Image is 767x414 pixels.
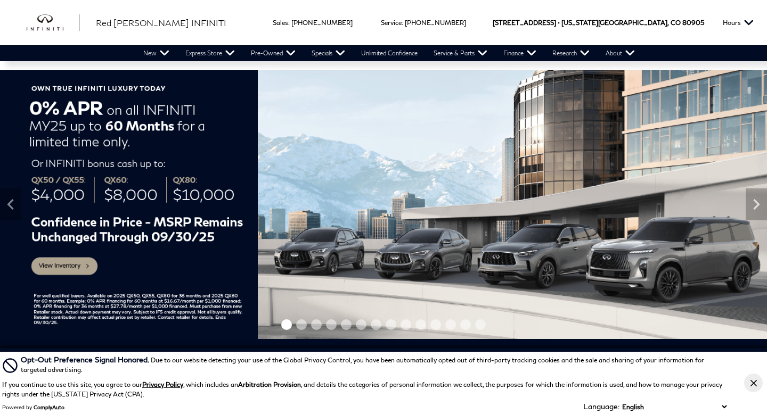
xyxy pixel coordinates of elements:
[238,380,301,388] strong: Arbitration Provision
[135,45,643,61] nav: Main Navigation
[2,380,722,398] p: If you continue to use this site, you agree to our , which includes an , and details the categori...
[493,19,704,27] a: [STREET_ADDRESS] • [US_STATE][GEOGRAPHIC_DATA], CO 80905
[381,19,402,27] span: Service
[386,319,396,330] span: Go to slide 8
[135,45,177,61] a: New
[356,319,366,330] span: Go to slide 6
[371,319,381,330] span: Go to slide 7
[21,354,729,375] div: Due to our website detecting your use of the Global Privacy Control, you have been automatically ...
[177,45,243,61] a: Express Store
[281,319,292,330] span: Go to slide 1
[744,374,763,392] button: Close Button
[619,402,729,412] select: Language Select
[475,319,486,330] span: Go to slide 14
[460,319,471,330] span: Go to slide 13
[2,404,64,410] div: Powered by
[430,319,441,330] span: Go to slide 11
[445,319,456,330] span: Go to slide 12
[142,380,183,388] a: Privacy Policy
[402,19,403,27] span: :
[296,319,307,330] span: Go to slide 2
[273,19,288,27] span: Sales
[544,45,598,61] a: Research
[341,319,352,330] span: Go to slide 5
[288,19,290,27] span: :
[21,355,151,364] span: Opt-Out Preference Signal Honored .
[27,14,80,31] a: infiniti
[326,319,337,330] span: Go to slide 4
[746,188,767,220] div: Next
[291,19,353,27] a: [PHONE_NUMBER]
[415,319,426,330] span: Go to slide 10
[353,45,426,61] a: Unlimited Confidence
[96,16,226,29] a: Red [PERSON_NAME] INFINITI
[96,18,226,28] span: Red [PERSON_NAME] INFINITI
[34,404,64,410] a: ComplyAuto
[401,319,411,330] span: Go to slide 9
[405,19,466,27] a: [PHONE_NUMBER]
[583,403,619,410] div: Language:
[426,45,495,61] a: Service & Parts
[27,14,80,31] img: INFINITI
[311,319,322,330] span: Go to slide 3
[304,45,353,61] a: Specials
[243,45,304,61] a: Pre-Owned
[495,45,544,61] a: Finance
[598,45,643,61] a: About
